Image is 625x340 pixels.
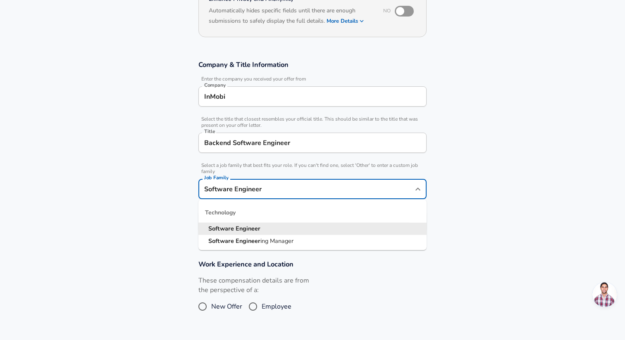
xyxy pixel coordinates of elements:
[198,60,427,69] h3: Company & Title Information
[236,224,260,233] strong: Engineer
[327,15,365,27] button: More Details
[208,224,236,233] strong: Software
[198,259,427,269] h3: Work Experience and Location
[209,6,372,27] h6: Automatically hides specific fields until there are enough submissions to safely display the full...
[211,302,242,311] span: New Offer
[204,129,215,134] label: Title
[260,236,293,245] span: ing Manager
[383,7,391,14] span: No
[204,83,226,88] label: Company
[198,76,427,82] span: Enter the company you received your offer from
[202,183,410,195] input: Software Engineer
[198,276,309,295] label: These compensation details are from the perspective of a:
[198,162,427,175] span: Select a job family that best fits your role. If you can't find one, select 'Other' to enter a cu...
[204,175,229,180] label: Job Family
[202,136,423,149] input: Software Engineer
[412,183,424,195] button: Close
[208,236,236,245] strong: Software
[262,302,291,311] span: Employee
[236,236,260,245] strong: Engineer
[198,116,427,128] span: Select the title that closest resembles your official title. This should be similar to the title ...
[202,90,423,103] input: Google
[198,203,427,223] div: Technology
[592,282,617,307] div: Open chat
